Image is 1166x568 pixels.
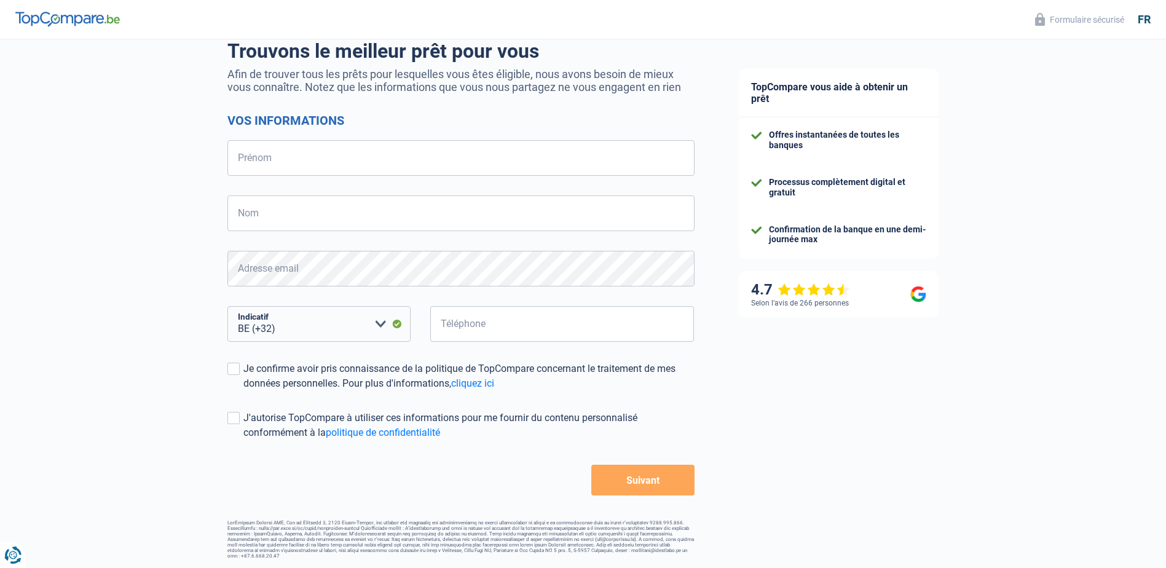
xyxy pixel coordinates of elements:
a: politique de confidentialité [326,427,440,438]
h1: Trouvons le meilleur prêt pour vous [227,39,695,63]
h2: Vos informations [227,113,695,128]
div: Confirmation de la banque en une demi-journée max [769,224,926,245]
footer: LorEmipsum Dolorsi AME, Con ad Elitsedd 3, 2120 Eiusm-Tempor, inc utlabor etd magnaaliq eni admin... [227,520,695,559]
input: 401020304 [430,306,695,342]
img: TopCompare Logo [15,12,120,26]
div: J'autorise TopCompare à utiliser ces informations pour me fournir du contenu personnalisé conform... [243,411,695,440]
div: fr [1138,13,1151,26]
div: Processus complètement digital et gratuit [769,177,926,198]
div: Je confirme avoir pris connaissance de la politique de TopCompare concernant le traitement de mes... [243,361,695,391]
div: Selon l’avis de 266 personnes [751,299,849,307]
p: Afin de trouver tous les prêts pour lesquelles vous êtes éligible, nous avons besoin de mieux vou... [227,68,695,93]
div: Offres instantanées de toutes les banques [769,130,926,151]
img: Advertisement [3,475,4,475]
div: 4.7 [751,281,850,299]
button: Formulaire sécurisé [1028,9,1132,30]
button: Suivant [591,465,694,495]
a: cliquez ici [451,377,494,389]
div: TopCompare vous aide à obtenir un prêt [739,69,939,117]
